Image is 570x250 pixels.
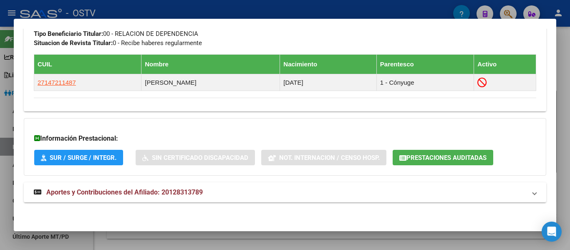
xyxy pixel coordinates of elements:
[34,30,198,38] span: 00 - RELACION DE DEPENDENCIA
[38,79,76,86] span: 27147211487
[34,55,141,74] th: CUIL
[34,150,123,165] button: SUR / SURGE / INTEGR.
[542,222,562,242] div: Open Intercom Messenger
[261,150,386,165] button: Not. Internacion / Censo Hosp.
[280,55,376,74] th: Nacimiento
[34,30,103,38] strong: Tipo Beneficiario Titular:
[34,39,202,47] span: 0 - Recibe haberes regularmente
[141,74,280,91] td: [PERSON_NAME]
[393,150,493,165] button: Prestaciones Auditadas
[279,154,380,162] span: Not. Internacion / Censo Hosp.
[141,55,280,74] th: Nombre
[24,182,546,202] mat-expansion-panel-header: Aportes y Contribuciones del Afiliado: 20128313789
[34,134,536,144] h3: Información Prestacional:
[376,74,474,91] td: 1 - Cónyuge
[474,55,536,74] th: Activo
[34,39,113,47] strong: Situacion de Revista Titular:
[280,74,376,91] td: [DATE]
[136,150,255,165] button: Sin Certificado Discapacidad
[46,188,203,196] span: Aportes y Contribuciones del Afiliado: 20128313789
[376,55,474,74] th: Parentesco
[406,154,487,162] span: Prestaciones Auditadas
[50,154,116,162] span: SUR / SURGE / INTEGR.
[152,154,248,162] span: Sin Certificado Discapacidad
